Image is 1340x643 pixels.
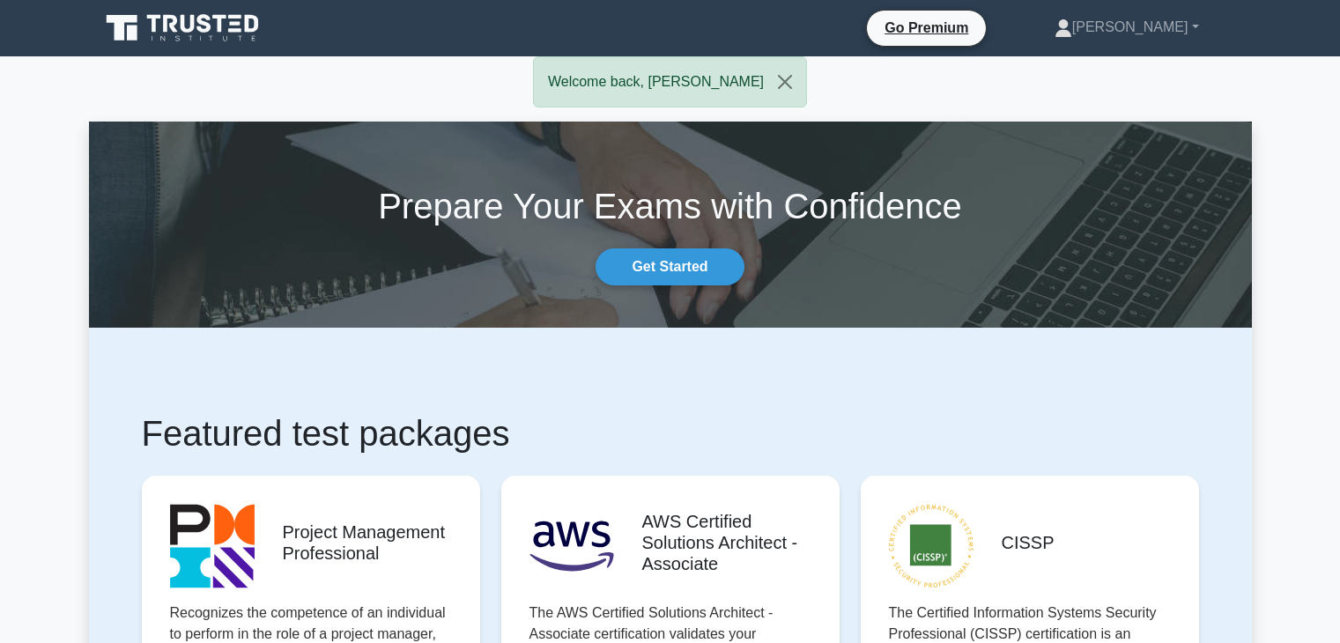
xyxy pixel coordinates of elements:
[1012,10,1241,45] a: [PERSON_NAME]
[533,56,807,107] div: Welcome back, [PERSON_NAME]
[596,248,744,285] a: Get Started
[874,17,979,39] a: Go Premium
[89,185,1252,227] h1: Prepare Your Exams with Confidence
[142,412,1199,455] h1: Featured test packages
[764,57,806,107] button: Close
